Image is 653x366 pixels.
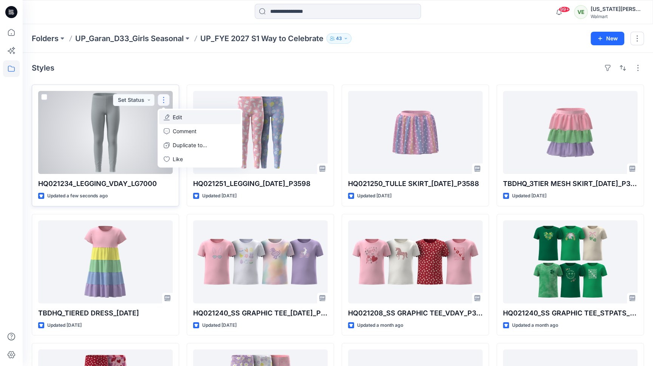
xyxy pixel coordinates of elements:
p: HQ021251_LEGGING_[DATE]_P3598 [193,178,328,189]
span: 99+ [559,6,570,12]
button: 43 [326,33,351,44]
p: UP_FYE 2027 S1 Way to Celebrate [200,33,323,44]
a: HQ021240_SS GRAPHIC TEE_STPATS_P3599 [503,220,638,303]
a: Edit [159,110,241,124]
p: Like [173,155,183,163]
a: TBDHQ_TIERED DRESS_EASTER [38,220,173,303]
p: Updated a month ago [357,321,403,329]
p: HQ021250_TULLE SKIRT_[DATE]_P3588 [348,178,483,189]
p: 43 [336,34,342,43]
p: Updated [DATE] [512,192,546,200]
div: [US_STATE][PERSON_NAME] [591,5,644,14]
p: HQ021240_SS GRAPHIC TEE_[DATE]_P3599 [193,308,328,318]
div: VE [574,5,588,19]
p: HQ021208_SS GRAPHIC TEE_VDAY_P3599 [348,308,483,318]
a: HQ021250_TULLE SKIRT_EASTER_P3588 [348,91,483,174]
button: New [591,32,624,45]
a: HQ021208_SS GRAPHIC TEE_VDAY_P3599 [348,220,483,303]
p: Updated a month ago [512,321,558,329]
p: Updated [DATE] [357,192,391,200]
p: TBDHQ_TIERED DRESS_[DATE] [38,308,173,318]
p: HQ021234_LEGGING_VDAY_LG7000 [38,178,173,189]
p: Updated [DATE] [202,192,237,200]
a: UP_Garan_D33_Girls Seasonal [75,33,184,44]
p: Edit [173,113,182,121]
a: HQ021251_LEGGING_EASTER_P3598 [193,91,328,174]
p: HQ021240_SS GRAPHIC TEE_STPATS_P3599 [503,308,638,318]
p: Duplicate to... [173,141,207,149]
p: Updated [DATE] [47,321,82,329]
a: HQ021234_LEGGING_VDAY_LG7000 [38,91,173,174]
p: Updated [DATE] [202,321,237,329]
h4: Styles [32,63,54,72]
a: TBDHQ_3TIER MESH SKIRT_EASTER_P3574 [503,91,638,174]
p: Updated a few seconds ago [47,192,108,200]
a: HQ021240_SS GRAPHIC TEE_EASTER_P3599 [193,220,328,303]
a: Folders [32,33,59,44]
p: TBDHQ_3TIER MESH SKIRT_[DATE]_P3574 [503,178,638,189]
p: Comment [173,127,197,135]
div: Walmart [591,14,644,19]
